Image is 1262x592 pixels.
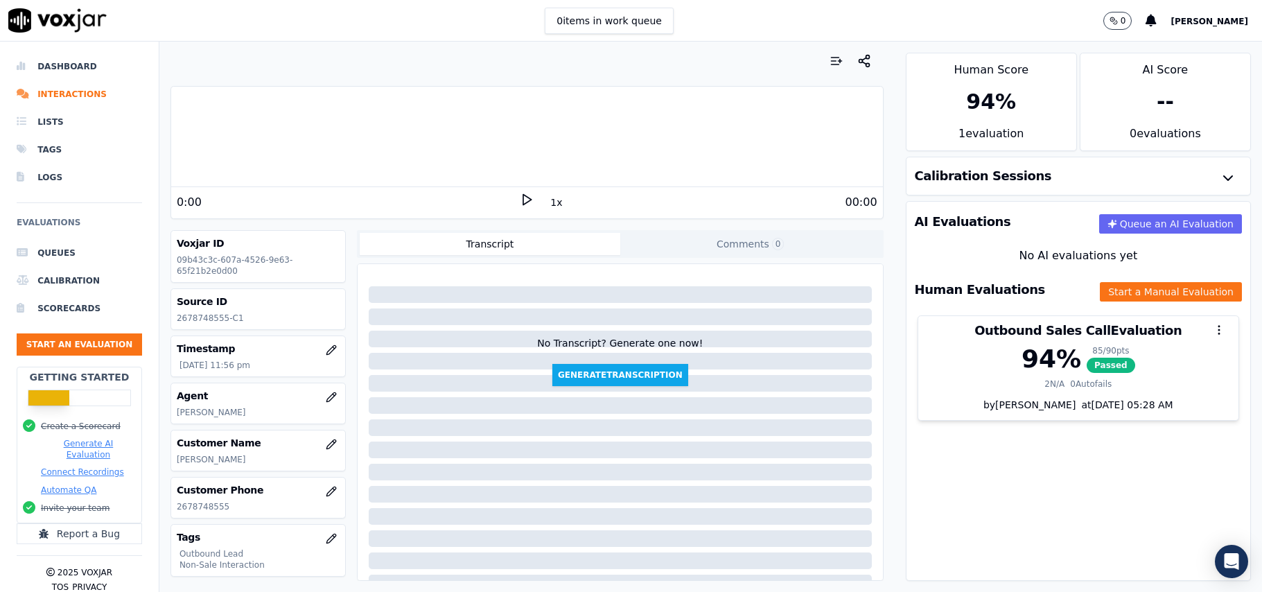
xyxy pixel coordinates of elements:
div: -- [1157,89,1174,114]
p: [PERSON_NAME] [177,407,340,418]
a: Lists [17,108,142,136]
p: 2678748555-C1 [177,313,340,324]
h3: Agent [177,389,340,403]
a: Interactions [17,80,142,108]
a: Tags [17,136,142,164]
div: Human Score [906,53,1076,78]
div: by [PERSON_NAME] [918,398,1238,420]
div: 0 evaluation s [1080,125,1250,150]
button: Report a Bug [17,523,142,544]
p: [PERSON_NAME] [177,454,340,465]
button: Automate QA [41,485,96,496]
button: Invite your team [41,503,109,514]
h3: Timestamp [177,342,340,356]
a: Scorecards [17,295,142,322]
h3: Tags [177,530,340,544]
img: voxjar logo [8,8,107,33]
div: 0 Autofails [1070,378,1112,390]
button: Create a Scorecard [41,421,121,432]
a: Calibration [17,267,142,295]
div: 00:00 [845,194,877,211]
div: at [DATE] 05:28 AM [1076,398,1173,412]
div: 94 % [1022,345,1081,373]
div: 1 evaluation [906,125,1076,150]
p: Non-Sale Interaction [179,559,340,571]
button: Start an Evaluation [17,333,142,356]
button: 0items in work queue [545,8,674,34]
p: 09b43c3c-607a-4526-9e63-65f21b2e0d00 [177,254,340,277]
h3: Customer Phone [177,483,340,497]
button: Generate AI Evaluation [41,438,136,460]
a: Dashboard [17,53,142,80]
h3: Source ID [177,295,340,308]
div: No Transcript? Generate one now! [537,336,703,364]
h3: Human Evaluations [915,284,1045,296]
h6: Evaluations [17,214,142,239]
h2: Getting Started [29,370,129,384]
p: Outbound Lead [179,548,340,559]
button: Connect Recordings [41,467,124,478]
p: 2678748555 [177,501,340,512]
div: AI Score [1080,53,1250,78]
button: GenerateTranscription [552,364,688,386]
div: No AI evaluations yet [918,247,1239,264]
div: 2 N/A [1044,378,1064,390]
p: 0 [1121,15,1126,26]
div: 85 / 90 pts [1087,345,1135,356]
button: Start a Manual Evaluation [1100,282,1242,302]
button: 1x [547,193,565,212]
h3: Customer Name [177,436,340,450]
button: Transcript [360,233,620,255]
p: 2025 Voxjar [58,567,112,578]
div: 0:00 [177,194,202,211]
button: 0 [1103,12,1146,30]
h3: Calibration Sessions [915,170,1052,182]
h3: AI Evaluations [915,216,1011,228]
span: Passed [1087,358,1135,373]
a: Logs [17,164,142,191]
h3: Voxjar ID [177,236,340,250]
div: 94 % [966,89,1016,114]
span: 0 [772,238,785,250]
button: Queue an AI Evaluation [1099,214,1242,234]
button: [PERSON_NAME] [1171,12,1262,29]
div: Open Intercom Messenger [1215,545,1248,578]
span: [PERSON_NAME] [1171,17,1248,26]
button: 0 [1103,12,1132,30]
a: Queues [17,239,142,267]
button: Comments [620,233,881,255]
p: [DATE] 11:56 pm [179,360,340,371]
